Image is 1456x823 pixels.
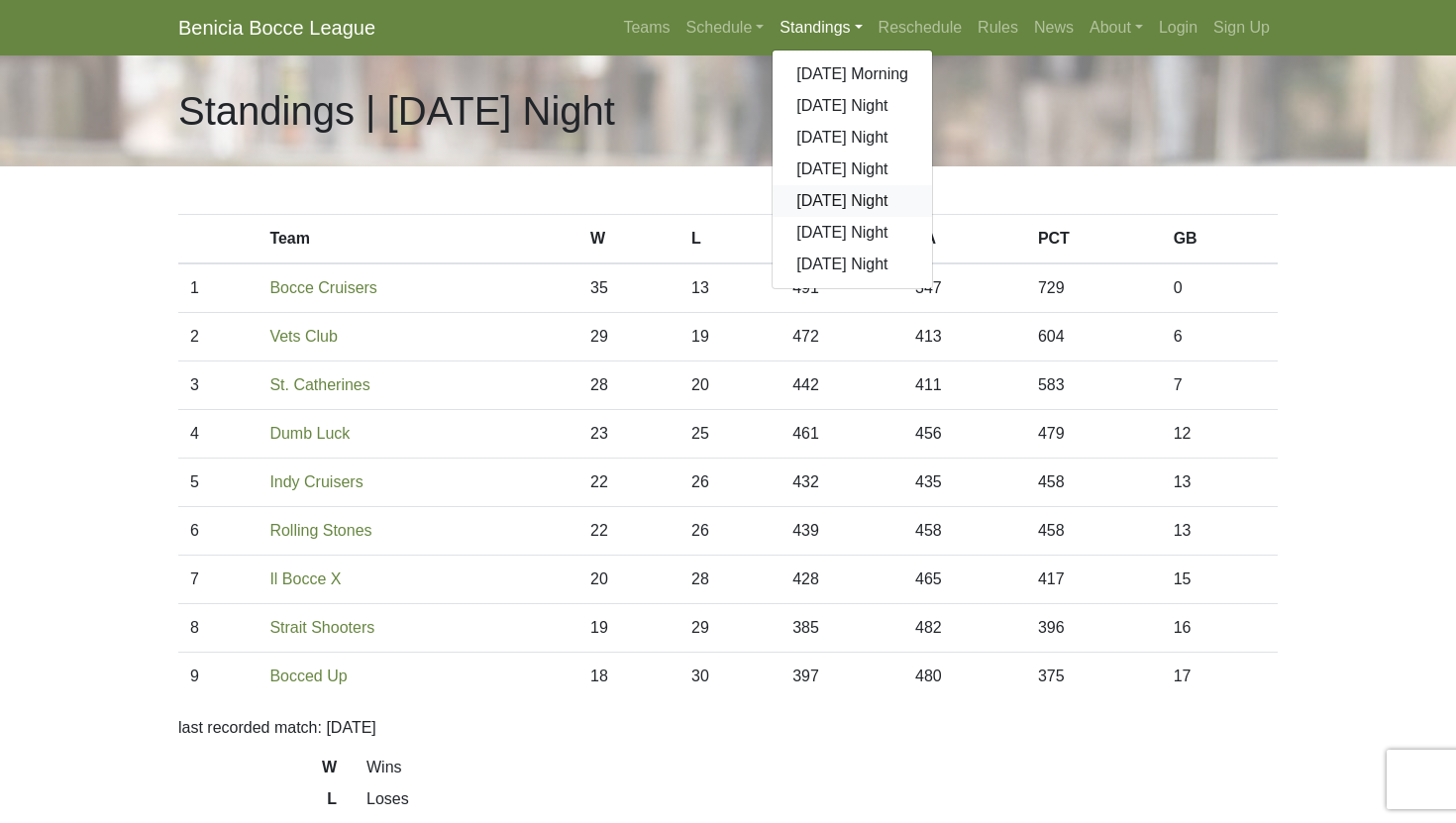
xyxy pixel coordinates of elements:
[780,653,903,701] td: 397
[1026,653,1162,701] td: 375
[269,570,341,587] a: Il Bocce X
[678,8,773,48] a: Schedule
[1026,604,1162,653] td: 396
[269,376,369,393] a: St. Catherines
[679,604,780,653] td: 29
[269,328,337,345] a: Vets Club
[773,58,932,90] a: [DATE] Morning
[903,263,1026,313] td: 347
[773,154,932,185] a: [DATE] Night
[269,522,371,539] a: Rolling Stones
[578,507,679,556] td: 22
[772,8,870,48] a: Standings
[679,263,780,313] td: 13
[679,215,780,264] th: L
[578,313,679,361] td: 29
[578,459,679,507] td: 22
[679,653,780,701] td: 30
[578,604,679,653] td: 19
[679,459,780,507] td: 26
[1162,313,1278,361] td: 6
[269,619,374,636] a: Strait Shooters
[178,604,258,653] td: 8
[178,459,258,507] td: 5
[1026,263,1162,313] td: 729
[773,122,932,154] a: [DATE] Night
[269,668,347,684] a: Bocced Up
[903,604,1026,653] td: 482
[780,361,903,410] td: 442
[178,556,258,604] td: 7
[679,313,780,361] td: 19
[903,410,1026,459] td: 456
[1026,410,1162,459] td: 479
[903,313,1026,361] td: 413
[679,361,780,410] td: 20
[352,787,1293,811] dd: Loses
[903,653,1026,701] td: 480
[970,8,1026,48] a: Rules
[258,215,578,264] th: Team
[178,507,258,556] td: 6
[772,50,933,289] div: Standings
[578,215,679,264] th: W
[1026,361,1162,410] td: 583
[780,313,903,361] td: 472
[178,716,1278,740] p: last recorded match: [DATE]
[578,410,679,459] td: 23
[903,459,1026,507] td: 435
[578,556,679,604] td: 20
[1026,507,1162,556] td: 458
[178,410,258,459] td: 4
[780,556,903,604] td: 428
[773,249,932,280] a: [DATE] Night
[163,756,352,787] dt: W
[1026,8,1082,48] a: News
[903,507,1026,556] td: 458
[903,556,1026,604] td: 465
[1162,263,1278,313] td: 0
[578,653,679,701] td: 18
[780,507,903,556] td: 439
[1026,215,1162,264] th: PCT
[679,556,780,604] td: 28
[780,604,903,653] td: 385
[1162,507,1278,556] td: 13
[269,279,376,296] a: Bocce Cruisers
[1205,8,1278,48] a: Sign Up
[903,215,1026,264] th: PA
[578,263,679,313] td: 35
[615,8,677,48] a: Teams
[1162,604,1278,653] td: 16
[780,410,903,459] td: 461
[1162,361,1278,410] td: 7
[679,410,780,459] td: 25
[269,425,350,442] a: Dumb Luck
[1026,313,1162,361] td: 604
[679,507,780,556] td: 26
[903,361,1026,410] td: 411
[178,653,258,701] td: 9
[780,459,903,507] td: 432
[178,87,615,135] h1: Standings | [DATE] Night
[178,263,258,313] td: 1
[163,787,352,819] dt: L
[773,217,932,249] a: [DATE] Night
[269,473,363,490] a: Indy Cruisers
[1162,653,1278,701] td: 17
[578,361,679,410] td: 28
[1162,410,1278,459] td: 12
[1026,459,1162,507] td: 458
[178,8,375,48] a: Benicia Bocce League
[178,313,258,361] td: 2
[1151,8,1205,48] a: Login
[1162,556,1278,604] td: 15
[178,361,258,410] td: 3
[1026,556,1162,604] td: 417
[1162,215,1278,264] th: GB
[1082,8,1151,48] a: About
[1162,459,1278,507] td: 13
[871,8,971,48] a: Reschedule
[773,90,932,122] a: [DATE] Night
[352,756,1293,779] dd: Wins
